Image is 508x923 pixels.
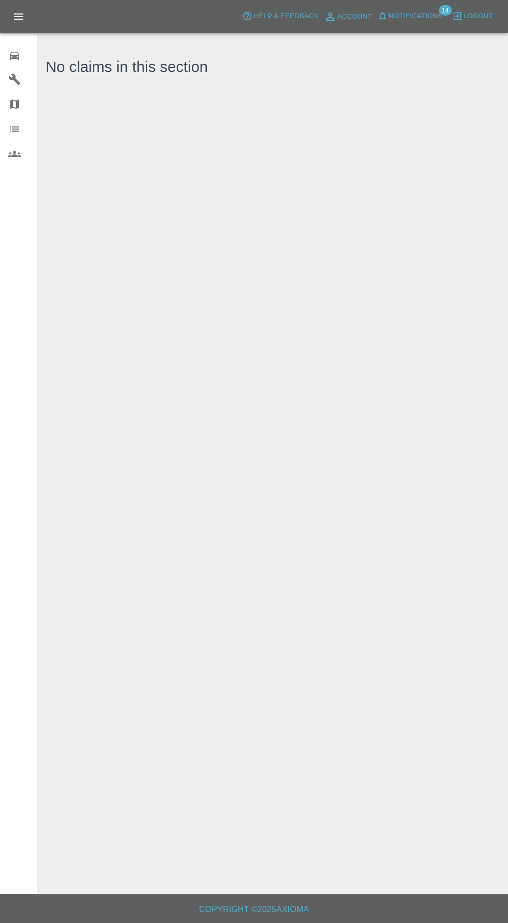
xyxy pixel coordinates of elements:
span: Help & Feedback [253,10,318,22]
span: Notifications [389,10,443,22]
h6: Copyright © 2025 Axioma [8,902,500,917]
span: Account [337,11,372,23]
button: Logout [449,8,496,24]
a: Account [321,8,375,25]
button: Notifications [375,8,445,24]
span: 14 [439,5,451,16]
button: Open drawer [6,4,31,29]
span: Logout [463,10,493,22]
h3: No claims in this section [46,56,208,79]
button: Help & Feedback [239,8,321,24]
